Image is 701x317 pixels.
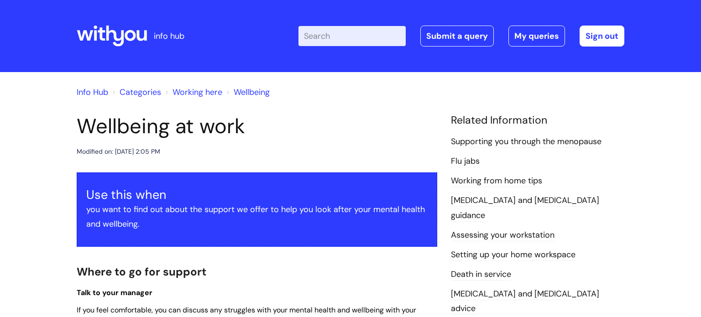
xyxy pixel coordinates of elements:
a: Info Hub [77,87,108,98]
span: Talk to your manager [77,288,152,297]
input: Search [298,26,406,46]
div: | - [298,26,624,47]
h1: Wellbeing at work [77,114,437,139]
a: Flu jabs [451,156,480,167]
a: Submit a query [420,26,494,47]
a: Supporting you through the menopause [451,136,602,148]
a: My queries [508,26,565,47]
li: Solution home [110,85,161,99]
a: Working here [173,87,222,98]
a: [MEDICAL_DATA] and [MEDICAL_DATA] advice [451,288,599,315]
a: Assessing your workstation [451,229,555,241]
a: Sign out [580,26,624,47]
div: Modified on: [DATE] 2:05 PM [77,146,160,157]
a: Setting up your home workspace [451,249,575,261]
a: [MEDICAL_DATA] and [MEDICAL_DATA] guidance [451,195,599,221]
a: Wellbeing [234,87,270,98]
a: Categories [120,87,161,98]
li: Working here [163,85,222,99]
a: Death in service [451,269,511,281]
span: Where to go for support [77,265,206,279]
li: Wellbeing [225,85,270,99]
p: you want to find out about the support we offer to help you look after your mental health and wel... [86,202,428,232]
h4: Related Information [451,114,624,127]
h3: Use this when [86,187,428,202]
a: Working from home tips [451,175,542,187]
p: info hub [154,29,184,43]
